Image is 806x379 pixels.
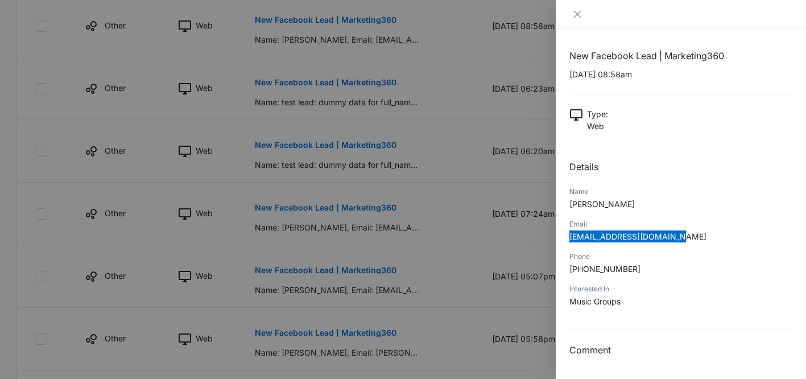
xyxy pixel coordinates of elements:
[569,219,792,229] div: Email
[573,10,582,19] span: close
[569,9,585,19] button: Close
[569,160,792,174] h2: Details
[569,199,635,209] span: [PERSON_NAME]
[569,284,792,294] div: Interested In
[569,296,621,306] span: Music Groups
[569,68,792,80] p: [DATE] 08:58am
[569,232,706,241] span: [EMAIL_ADDRESS][DOMAIN_NAME]
[569,252,792,262] div: Phone
[587,120,608,132] p: Web
[569,187,792,197] div: Name
[569,343,792,357] h3: Comment
[569,264,640,274] span: [PHONE_NUMBER]
[587,108,608,120] p: Type :
[569,49,792,63] h1: New Facebook Lead | Marketing360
